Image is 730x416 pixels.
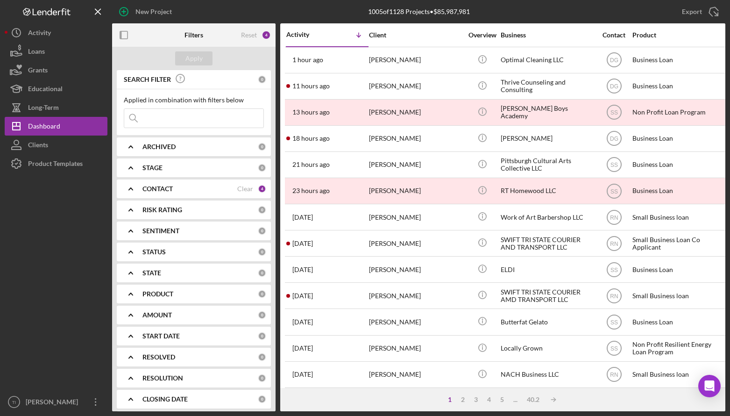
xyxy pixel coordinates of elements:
[28,42,45,63] div: Loans
[258,269,266,277] div: 0
[5,136,107,154] button: Clients
[368,8,470,15] div: 1005 of 1128 Projects • $85,987,981
[501,74,594,99] div: Thrive Counseling and Consulting
[501,100,594,125] div: [PERSON_NAME] Boys Academy
[610,83,618,90] text: DG
[184,31,203,39] b: Filters
[142,248,166,256] b: STATUS
[632,257,726,282] div: Business Loan
[501,231,594,256] div: SWIFT TRI STATE COURIER AND TRANSPORT LLC
[135,2,172,21] div: New Project
[369,336,462,361] div: [PERSON_NAME]
[28,79,63,100] div: Educational
[5,154,107,173] button: Product Templates
[258,311,266,319] div: 0
[632,283,726,308] div: Small Business loan
[258,332,266,340] div: 0
[142,143,176,151] b: ARCHIVED
[292,187,330,194] time: 2025-08-21 14:11
[258,374,266,382] div: 0
[142,290,173,298] b: PRODUCT
[456,396,469,403] div: 2
[142,332,180,340] b: START DATE
[292,292,313,300] time: 2025-08-19 01:06
[632,205,726,230] div: Small Business loan
[596,31,631,39] div: Contact
[369,179,462,203] div: [PERSON_NAME]
[28,117,60,138] div: Dashboard
[610,57,618,64] text: DG
[369,362,462,387] div: [PERSON_NAME]
[292,240,313,247] time: 2025-08-20 00:14
[632,179,726,203] div: Business Loan
[509,396,522,403] div: ...
[124,76,171,83] b: SEARCH FILTER
[112,2,181,21] button: New Project
[292,108,330,116] time: 2025-08-21 23:34
[28,154,83,175] div: Product Templates
[501,179,594,203] div: RT Homewood LLC
[682,2,702,21] div: Export
[23,393,84,414] div: [PERSON_NAME]
[369,283,462,308] div: [PERSON_NAME]
[292,266,313,273] time: 2025-08-19 14:25
[5,98,107,117] a: Long-Term
[369,48,462,72] div: [PERSON_NAME]
[5,61,107,79] button: Grants
[124,96,264,104] div: Applied in combination with filters below
[142,164,163,172] b: STAGE
[185,51,203,65] div: Apply
[610,214,618,221] text: RN
[142,185,173,193] b: CONTACT
[5,79,107,98] button: Educational
[5,117,107,136] a: Dashboard
[292,371,313,378] time: 2025-08-17 02:31
[610,188,617,194] text: SS
[12,400,16,405] text: TI
[292,82,330,90] time: 2025-08-22 01:56
[369,309,462,334] div: [PERSON_NAME]
[632,231,726,256] div: Small Business Loan Co Applicant
[5,23,107,42] button: Activity
[465,31,500,39] div: Overview
[501,309,594,334] div: Butterfat Gelato
[262,30,271,40] div: 4
[673,2,725,21] button: Export
[632,362,726,387] div: Small Business loan
[610,162,617,168] text: SS
[610,266,617,273] text: SS
[175,51,213,65] button: Apply
[369,100,462,125] div: [PERSON_NAME]
[258,395,266,403] div: 0
[632,31,726,39] div: Product
[501,126,594,151] div: [PERSON_NAME]
[142,269,161,277] b: STATE
[632,309,726,334] div: Business Loan
[501,48,594,72] div: Optimal Cleaning LLC
[369,257,462,282] div: [PERSON_NAME]
[501,257,594,282] div: ELDI
[610,293,618,299] text: RN
[258,185,266,193] div: 4
[632,74,726,99] div: Business Loan
[258,206,266,214] div: 0
[258,143,266,151] div: 0
[443,396,456,403] div: 1
[610,372,618,378] text: RN
[632,48,726,72] div: Business Loan
[142,206,182,214] b: RISK RATING
[369,126,462,151] div: [PERSON_NAME]
[632,126,726,151] div: Business Loan
[501,205,594,230] div: Work of Art Barbershop LLC
[369,31,462,39] div: Client
[258,248,266,256] div: 0
[632,100,726,125] div: Non Profit Loan Program
[469,396,482,403] div: 3
[292,161,330,168] time: 2025-08-21 15:47
[28,61,48,82] div: Grants
[142,353,175,361] b: RESOLVED
[292,344,313,352] time: 2025-08-18 21:17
